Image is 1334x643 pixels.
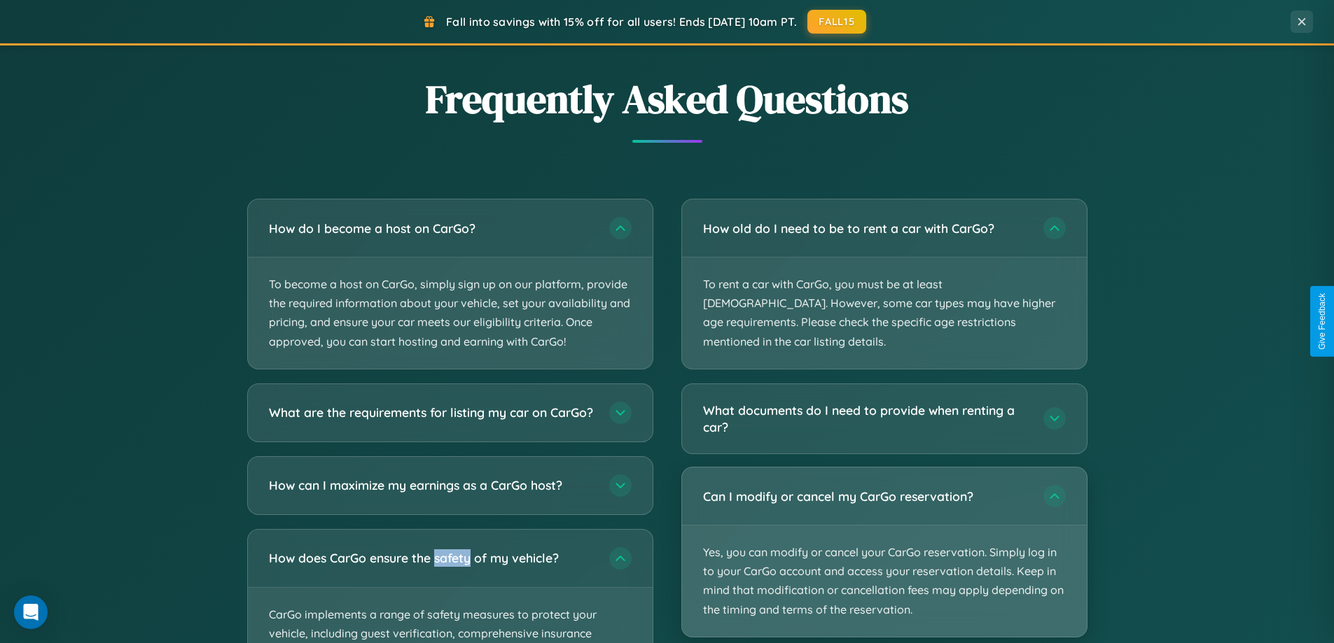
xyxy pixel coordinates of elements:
div: Open Intercom Messenger [14,595,48,629]
button: FALL15 [807,10,866,34]
h3: How do I become a host on CarGo? [269,220,595,237]
h3: How does CarGo ensure the safety of my vehicle? [269,549,595,567]
h3: How can I maximize my earnings as a CarGo host? [269,476,595,494]
h3: What are the requirements for listing my car on CarGo? [269,404,595,421]
p: Yes, you can modify or cancel your CarGo reservation. Simply log in to your CarGo account and acc... [682,525,1087,637]
div: Give Feedback [1317,293,1327,350]
h3: Can I modify or cancel my CarGo reservation? [703,488,1029,505]
h2: Frequently Asked Questions [247,72,1088,126]
p: To rent a car with CarGo, you must be at least [DEMOGRAPHIC_DATA]. However, some car types may ha... [682,257,1087,369]
p: To become a host on CarGo, simply sign up on our platform, provide the required information about... [248,257,653,369]
span: Fall into savings with 15% off for all users! Ends [DATE] 10am PT. [446,15,797,29]
h3: What documents do I need to provide when renting a car? [703,402,1029,436]
h3: How old do I need to be to rent a car with CarGo? [703,220,1029,237]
